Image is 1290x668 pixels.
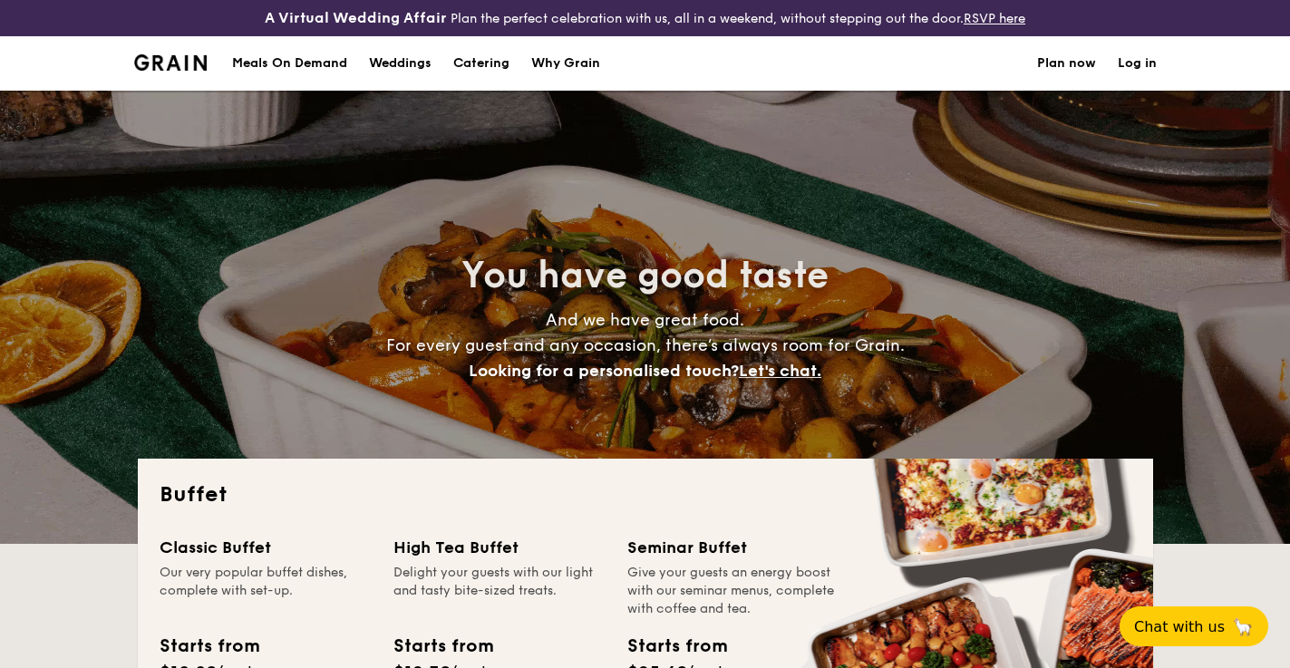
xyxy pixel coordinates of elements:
[221,36,358,91] a: Meals On Demand
[469,361,739,381] span: Looking for a personalised touch?
[1134,618,1225,635] span: Chat with us
[461,254,829,297] span: You have good taste
[160,480,1131,509] h2: Buffet
[531,36,600,91] div: Why Grain
[160,535,372,560] div: Classic Buffet
[627,633,726,660] div: Starts from
[134,54,208,71] a: Logotype
[215,7,1075,29] div: Plan the perfect celebration with us, all in a weekend, without stepping out the door.
[369,36,432,91] div: Weddings
[442,36,520,91] a: Catering
[358,36,442,91] a: Weddings
[386,310,905,381] span: And we have great food. For every guest and any occasion, there’s always room for Grain.
[1118,36,1157,91] a: Log in
[160,633,258,660] div: Starts from
[453,36,509,91] h1: Catering
[393,564,606,618] div: Delight your guests with our light and tasty bite-sized treats.
[393,633,492,660] div: Starts from
[520,36,611,91] a: Why Grain
[134,54,208,71] img: Grain
[1120,606,1268,646] button: Chat with us🦙
[1037,36,1096,91] a: Plan now
[964,11,1025,26] a: RSVP here
[160,564,372,618] div: Our very popular buffet dishes, complete with set-up.
[265,7,447,29] h4: A Virtual Wedding Affair
[1232,616,1254,637] span: 🦙
[393,535,606,560] div: High Tea Buffet
[627,564,839,618] div: Give your guests an energy boost with our seminar menus, complete with coffee and tea.
[232,36,347,91] div: Meals On Demand
[627,535,839,560] div: Seminar Buffet
[739,361,821,381] span: Let's chat.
